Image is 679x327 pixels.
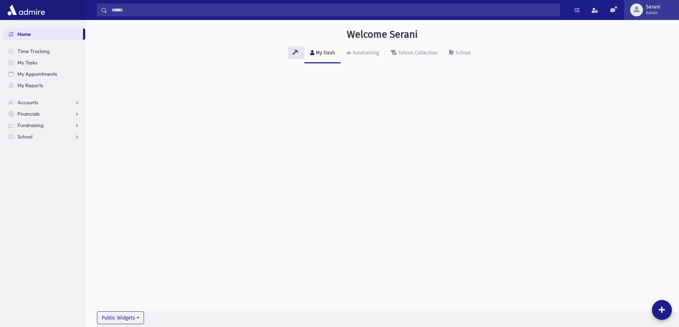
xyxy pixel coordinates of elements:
a: School [443,43,477,63]
span: Time Tracking [17,48,50,54]
div: My Dash [314,50,335,56]
span: Admin [646,10,660,16]
span: My Reports [17,82,43,89]
a: Accounts [3,97,85,108]
a: Financials [3,108,85,120]
div: Tuition Collection [397,50,438,56]
button: Public Widgets [97,311,144,324]
img: AdmirePro [6,3,47,17]
div: School [454,50,471,56]
a: My Appointments [3,68,85,80]
input: Search [107,4,560,16]
a: Fundraising [3,120,85,131]
a: Tuition Collection [385,43,443,63]
a: My Reports [3,80,85,91]
a: Home [3,28,83,40]
a: Fundraising [341,43,385,63]
a: School [3,131,85,142]
span: My Appointments [17,71,57,77]
span: My Tasks [17,59,37,66]
a: Time Tracking [3,46,85,57]
span: Home [17,31,31,37]
div: Fundraising [351,50,379,56]
span: Accounts [17,99,38,106]
span: Financials [17,111,40,117]
a: My Tasks [3,57,85,68]
span: Fundraising [17,122,43,128]
span: Serani [646,4,660,10]
a: My Dash [304,43,341,63]
h3: Welcome Serani [347,28,418,41]
span: School [17,133,32,140]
